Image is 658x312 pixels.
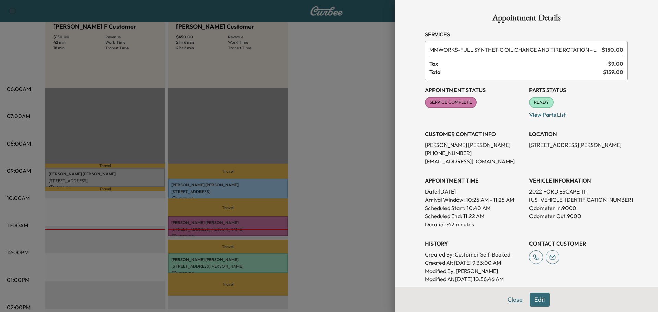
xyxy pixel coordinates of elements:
span: 10:25 AM - 11:25 AM [466,196,514,204]
p: [PERSON_NAME] [PERSON_NAME] [425,141,524,149]
h3: VEHICLE INFORMATION [529,176,628,185]
p: Scheduled Start: [425,204,465,212]
h3: LOCATION [529,130,628,138]
h3: CUSTOMER CONTACT INFO [425,130,524,138]
p: 2022 FORD ESCAPE TIT [529,187,628,196]
h3: Appointment Status [425,86,524,94]
p: Duration: 42 minutes [425,220,524,228]
p: [STREET_ADDRESS][PERSON_NAME] [529,141,628,149]
p: Odometer Out: 9000 [529,212,628,220]
button: Close [503,293,527,307]
h3: Services [425,30,628,38]
p: [PHONE_NUMBER] [425,149,524,157]
span: $ 159.00 [603,68,623,76]
p: [EMAIL_ADDRESS][DOMAIN_NAME] [425,157,524,165]
span: READY [530,99,553,106]
span: SERVICE COMPLETE [426,99,476,106]
p: Date: [DATE] [425,187,524,196]
p: Created By : Customer Self-Booked [425,250,524,259]
p: Arrival Window: [425,196,524,204]
span: $ 9.00 [608,60,623,68]
span: $ 150.00 [602,46,623,54]
p: 10:40 AM [467,204,490,212]
p: View Parts List [529,108,628,119]
p: 11:22 AM [463,212,484,220]
span: Tax [429,60,608,68]
button: Edit [530,293,550,307]
h3: Parts Status [529,86,628,94]
h1: Appointment Details [425,14,628,25]
span: FULL SYNTHETIC OIL CHANGE AND TIRE ROTATION - WORKS PACKAGE [429,46,599,54]
span: Total [429,68,603,76]
h3: CONTACT CUSTOMER [529,239,628,248]
p: Scheduled End: [425,212,462,220]
p: Odometer In: 9000 [529,204,628,212]
p: Created At : [DATE] 9:33:00 AM [425,259,524,267]
h3: APPOINTMENT TIME [425,176,524,185]
p: Modified At : [DATE] 10:56:46 AM [425,275,524,283]
h3: History [425,239,524,248]
p: [US_VEHICLE_IDENTIFICATION_NUMBER] [529,196,628,204]
p: Modified By : [PERSON_NAME] [425,267,524,275]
